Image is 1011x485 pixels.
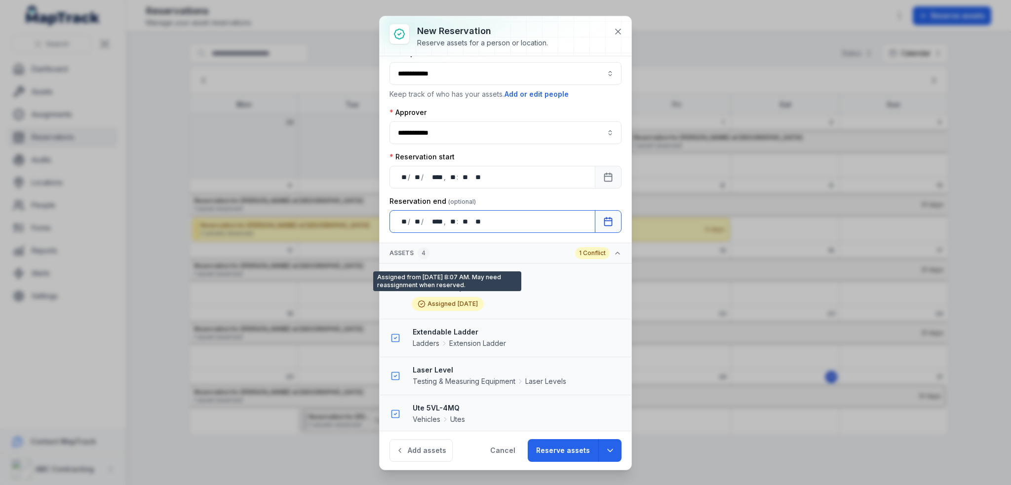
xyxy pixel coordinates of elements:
[389,121,622,144] input: :r17r:-form-item-label
[398,172,408,182] div: day,
[389,196,476,206] label: Reservation end
[444,172,447,182] div: ,
[482,439,524,462] button: Cancel
[421,172,425,182] div: /
[380,243,631,263] button: Assets41 Conflict
[413,327,623,337] strong: Extendable Ladder
[528,439,598,462] button: Reserve assets
[389,62,622,85] input: :r17n:-form-item-label
[413,376,515,386] span: Testing & Measuring Equipment
[459,172,469,182] div: minute,
[450,414,465,424] span: Utes
[575,247,610,259] div: 1 Conflict
[457,217,459,226] div: :
[447,172,457,182] div: hour,
[411,172,421,182] div: month,
[444,217,447,226] div: ,
[471,217,482,226] div: am/pm,
[421,217,425,226] div: /
[425,172,443,182] div: year,
[457,172,459,182] div: :
[417,24,548,38] h3: New reservation
[389,152,455,162] label: Reservation start
[389,108,427,117] label: Approver
[449,338,506,348] span: Extension Ladder
[417,38,548,48] div: Reserve assets for a person or location.
[459,217,469,226] div: minute,
[413,414,440,424] span: Vehicles
[373,271,521,291] span: Assigned from [DATE] 8:07 AM. May need reassignment when reserved.
[389,439,453,462] button: Add assets
[389,89,622,100] p: Keep track of who has your assets.
[525,376,566,386] span: Laser Levels
[418,247,429,259] div: 4
[408,172,411,182] div: /
[458,300,478,308] time: 23/05/2025, 8:07:29 am
[411,217,421,226] div: month,
[398,217,408,226] div: day,
[413,403,623,413] strong: Ute 5VL-4MQ
[595,166,622,188] button: Calendar
[447,217,457,226] div: hour,
[504,89,569,100] button: Add or edit people
[471,172,482,182] div: am/pm,
[425,217,443,226] div: year,
[412,297,484,311] div: Assigned
[408,217,411,226] div: /
[413,365,623,375] strong: Laser Level
[595,210,622,233] button: Calendar
[413,338,439,348] span: Ladders
[458,300,478,307] span: [DATE]
[389,247,429,259] span: Assets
